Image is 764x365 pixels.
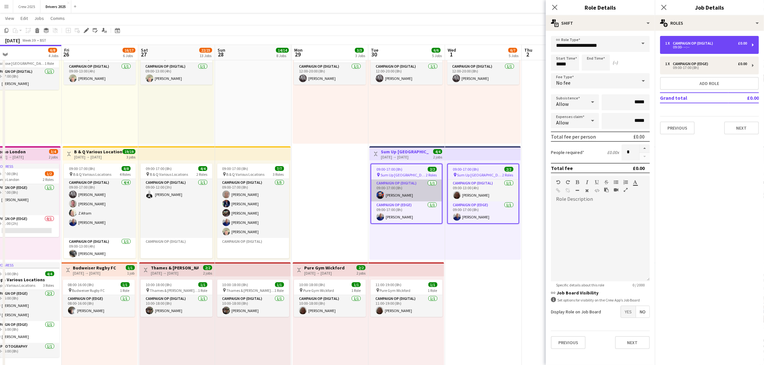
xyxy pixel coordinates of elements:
span: 09:00-17:00 (8h) [222,166,248,171]
span: 1 Role [275,288,284,293]
span: 1/1 [275,282,284,287]
span: Pure Gym Wickford [380,288,411,293]
label: People required [551,149,584,155]
td: £0.00 [728,93,759,103]
span: 09:00-17:00 (8h) [69,166,95,171]
span: Week 39 [21,38,37,43]
app-card-role: Campaign Op (Digital)1/109:00-13:00 (4h)[PERSON_NAME] [141,63,212,85]
span: 1/1 [198,282,207,287]
span: 4/4 [45,271,54,276]
span: B & Q Various Locations [227,172,265,177]
button: Previous [660,122,695,134]
span: 1 Role [198,288,207,293]
button: Insert video [614,187,618,192]
span: Allow [556,119,569,126]
a: Jobs [32,14,47,22]
div: 5 Jobs [509,53,519,58]
span: 1 Role [120,288,130,293]
span: 7/7 [275,166,284,171]
span: 1/1 [126,265,135,270]
div: Campaign Op (Digital) [673,41,716,46]
app-card-role: Campaign Op (Edge)1/109:00-17:00 (8h)[PERSON_NAME] [448,201,519,223]
h3: Thames & [PERSON_NAME] [GEOGRAPHIC_DATA] [151,265,199,271]
app-job-card: 11:00-19:00 (8h)1/1 Pure Gym Wickford1 RoleCampaign Op (Digital)1/111:00-19:00 (8h)[PERSON_NAME] [371,280,442,317]
app-job-card: 12:00-20:00 (8h)1/1 Heineken Manchester1 RoleCampaign Op (Digital)1/112:00-20:00 (8h)[PERSON_NAME] [371,47,442,85]
span: Thames & [PERSON_NAME] [GEOGRAPHIC_DATA] [150,288,198,293]
app-card-role-placeholder: Campaign Op (Digital) [141,238,212,260]
span: Sum Up [GEOGRAPHIC_DATA] [457,173,502,177]
app-job-card: 09:00-17:00 (8h)8/8 B & Q Various Locations4 RolesCampaign Op (Digital)4/409:00-17:00 (8h)[PERSON... [64,164,136,259]
span: 6/7 [508,48,517,53]
app-job-card: 09:00-17:00 (8h)7/7 B & Q Various Locations3 RolesCampaign Op (Digital)5/509:00-17:00 (8h)[PERSON... [217,164,289,259]
div: Total fee per person [551,133,596,140]
div: 09:00-13:00 (4h)1/1 Waitrose [GEOGRAPHIC_DATA]1 RoleCampaign Op (Digital)1/109:00-13:00 (4h)[PERS... [64,47,136,85]
span: 2/2 [428,167,437,172]
app-job-card: 10:00-18:00 (8h)1/1 Thames & [PERSON_NAME] [GEOGRAPHIC_DATA]1 RoleCampaign Op (Digital)1/110:00-1... [217,280,289,317]
span: 19/19 [123,149,135,154]
span: 4/4 [433,149,442,154]
span: 2 Roles [196,172,207,177]
div: Total fee [551,165,573,171]
span: 2 Roles [502,173,513,177]
h3: Pure Gym Wickford [304,265,345,271]
div: 09:00-17:00 (8h)2/2 Sum Up [GEOGRAPHIC_DATA]2 RolesCampaign Op (Digital)1/109:00-13:00 (4h)[PERSO... [447,164,519,224]
button: Increase [640,144,650,153]
app-card-role: Campaign Op (Digital)1/112:00-20:00 (8h)[PERSON_NAME] [371,63,442,85]
button: Underline [595,180,599,185]
span: 0 / 2000 [627,283,650,287]
span: 26 [63,51,69,58]
div: Shift [546,15,655,31]
span: 6/8 [48,48,57,53]
app-job-card: 09:00-17:00 (8h)4/4 B & Q Various Locations2 RolesCampaign Op (Digital)1/109:00-12:00 (3h)[PERSON... [141,164,212,259]
button: Bold [575,180,580,185]
div: 3 jobs [126,154,135,159]
div: Roles [655,15,764,31]
div: 6 Jobs [123,53,135,58]
app-card-role: Campaign Op (Digital)1/109:00-13:00 (4h)[PERSON_NAME] [64,238,136,260]
div: 2 jobs [356,270,365,276]
span: No [636,306,649,318]
span: 2/2 [504,167,513,172]
div: 09:00-17:00 (8h) [665,66,747,69]
span: Thu [524,47,532,53]
app-card-role: Campaign Op (Digital)1/110:00-18:00 (8h)[PERSON_NAME] [141,295,212,317]
button: Text Color [633,180,638,185]
button: Previous [551,336,586,349]
span: Jobs [34,15,44,21]
app-card-role: Campaign Op (Digital)1/111:00-19:00 (8h)[PERSON_NAME] [371,295,442,317]
span: 10:00-18:00 (8h) [299,282,325,287]
div: [DATE] → [DATE] [74,155,122,159]
div: 10:00-18:00 (8h)1/1 Thames & [PERSON_NAME] [GEOGRAPHIC_DATA]1 RoleCampaign Op (Digital)1/110:00-1... [141,280,212,317]
app-card-role: Campaign Op (Edge)1/109:00-17:00 (8h)[PERSON_NAME] [371,201,442,223]
div: 1 x [665,41,673,46]
div: Set options for visibility on the Crew App’s Job Board [551,297,650,303]
button: Italic [585,180,589,185]
span: 1 Role [45,61,54,66]
span: 3 Roles [273,172,284,177]
app-card-role: Campaign Op (Digital)1/110:00-18:00 (8h)[PERSON_NAME] [294,295,366,317]
span: Wed [448,47,456,53]
span: 14/14 [276,48,289,53]
span: 22/23 [199,48,212,53]
span: B & Q Various Locations [73,172,111,177]
button: Paste as plain text [604,187,609,192]
span: View [5,15,14,21]
button: Horizontal Line [575,188,580,193]
div: £0.00 [738,41,747,46]
span: 6/6 [432,48,441,53]
app-job-card: 12:00-20:00 (8h)1/1 Heineken Manchester1 RoleCampaign Op (Digital)1/112:00-20:00 (8h)[PERSON_NAME] [294,47,366,85]
div: BST [40,38,46,43]
span: 28 [217,51,225,58]
h3: B & Q Various Locations [74,149,122,155]
button: Unordered List [614,180,618,185]
span: Specific details about this role [551,283,609,287]
app-card-role: Campaign Op (Digital)1/110:00-18:00 (8h)[PERSON_NAME] [217,295,289,317]
app-job-card: 09:00-17:00 (8h)2/2 Sum Up [GEOGRAPHIC_DATA]2 RolesCampaign Op (Digital)1/109:00-17:00 (8h)[PERSO... [371,164,442,224]
span: 2 Roles [426,173,437,177]
div: [DATE] → [DATE] [381,155,429,159]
